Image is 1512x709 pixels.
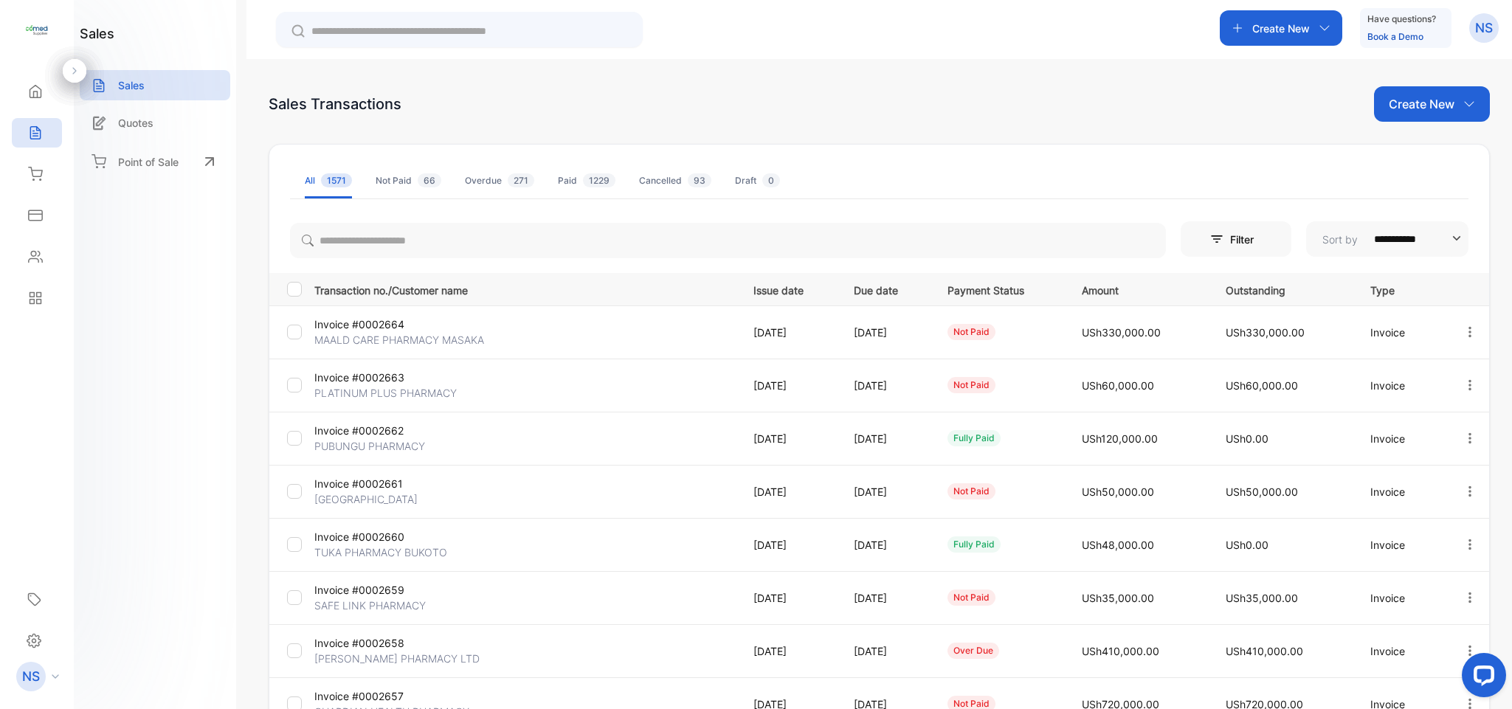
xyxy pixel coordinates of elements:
p: [DATE] [753,590,824,606]
p: Quotes [118,115,153,131]
p: Invoice [1370,325,1432,340]
p: [DATE] [854,537,917,553]
a: Point of Sale [80,145,230,178]
p: Invoice [1370,431,1432,446]
p: Sort by [1322,232,1358,247]
p: Type [1370,280,1432,298]
p: Create New [1252,21,1310,36]
span: USh50,000.00 [1082,485,1154,498]
p: Invoice [1370,484,1432,499]
p: PUBUNGU PHARMACY [314,438,455,454]
img: logo [26,19,48,41]
a: Book a Demo [1367,31,1423,42]
div: not paid [947,483,995,499]
p: Sales [118,77,145,93]
span: USh330,000.00 [1082,326,1161,339]
div: Not Paid [376,174,441,187]
p: Invoice #0002657 [314,688,455,704]
span: USh35,000.00 [1226,592,1298,604]
div: not paid [947,589,995,606]
span: 0 [762,173,780,187]
p: Have questions? [1367,12,1436,27]
span: USh60,000.00 [1226,379,1298,392]
p: NS [1475,18,1493,38]
span: USh410,000.00 [1226,645,1303,657]
button: Create New [1220,10,1342,46]
p: Invoice #0002662 [314,423,455,438]
div: over due [947,643,999,659]
h1: sales [80,24,114,44]
p: [PERSON_NAME] PHARMACY LTD [314,651,480,666]
span: USh60,000.00 [1082,379,1154,392]
div: Draft [735,174,780,187]
div: Paid [558,174,615,187]
p: [DATE] [753,378,824,393]
p: MAALD CARE PHARMACY MASAKA [314,332,484,347]
span: 271 [508,173,534,187]
span: USh50,000.00 [1226,485,1298,498]
span: 93 [688,173,711,187]
p: Point of Sale [118,154,179,170]
p: [DATE] [753,643,824,659]
span: 1229 [583,173,615,187]
p: SAFE LINK PHARMACY [314,598,455,613]
p: TUKA PHARMACY BUKOTO [314,544,455,560]
p: [DATE] [854,590,917,606]
span: USh48,000.00 [1082,539,1154,551]
a: Quotes [80,108,230,138]
div: All [305,174,352,187]
p: Payment Status [947,280,1052,298]
p: [DATE] [854,484,917,499]
div: fully paid [947,430,1001,446]
p: Invoice #0002660 [314,529,455,544]
p: Invoice #0002658 [314,635,455,651]
p: Transaction no./Customer name [314,280,735,298]
div: Overdue [465,174,534,187]
div: Cancelled [639,174,711,187]
button: NS [1469,10,1499,46]
button: Create New [1374,86,1490,122]
p: Invoice [1370,643,1432,659]
p: [GEOGRAPHIC_DATA] [314,491,455,507]
p: [DATE] [753,431,824,446]
span: USh0.00 [1226,432,1268,445]
p: [DATE] [854,431,917,446]
p: Outstanding [1226,280,1340,298]
p: [DATE] [753,537,824,553]
p: Invoice [1370,537,1432,553]
p: NS [22,667,40,686]
p: PLATINUM PLUS PHARMACY [314,385,457,401]
p: Invoice #0002664 [314,317,455,332]
p: Due date [854,280,917,298]
div: Sales Transactions [269,93,401,115]
iframe: LiveChat chat widget [1450,647,1512,709]
p: [DATE] [753,325,824,340]
span: USh330,000.00 [1226,326,1305,339]
p: [DATE] [854,643,917,659]
span: USh0.00 [1226,539,1268,551]
span: USh410,000.00 [1082,645,1159,657]
p: Issue date [753,280,824,298]
a: Sales [80,70,230,100]
p: Invoice #0002663 [314,370,455,385]
span: 1571 [321,173,352,187]
div: not paid [947,324,995,340]
p: Invoice [1370,378,1432,393]
p: [DATE] [753,484,824,499]
p: Create New [1389,95,1454,113]
span: USh120,000.00 [1082,432,1158,445]
div: not paid [947,377,995,393]
p: Amount [1082,280,1196,298]
span: 66 [418,173,441,187]
p: Invoice [1370,590,1432,606]
button: Sort by [1306,221,1468,257]
p: [DATE] [854,325,917,340]
p: Invoice #0002659 [314,582,455,598]
div: fully paid [947,536,1001,553]
p: [DATE] [854,378,917,393]
p: Invoice #0002661 [314,476,455,491]
span: USh35,000.00 [1082,592,1154,604]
